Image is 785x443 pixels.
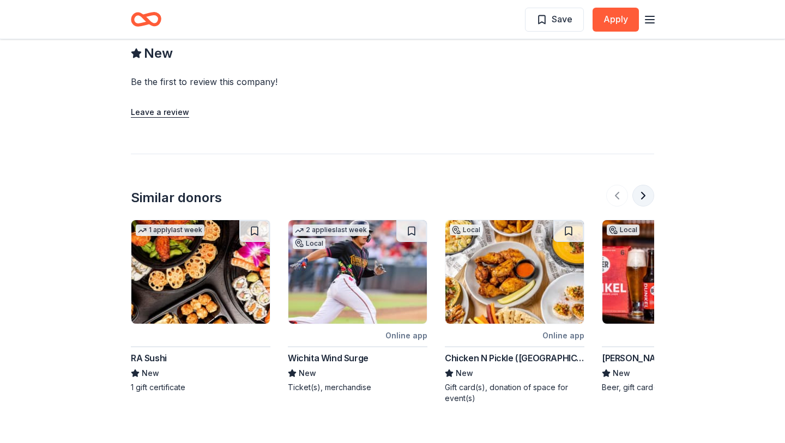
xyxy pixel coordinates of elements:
[131,351,167,365] div: RA Sushi
[593,8,639,32] button: Apply
[456,367,473,380] span: New
[450,224,482,235] div: Local
[613,367,630,380] span: New
[288,220,427,324] img: Image for Wichita Wind Surge
[144,45,173,62] span: New
[299,367,316,380] span: New
[131,189,222,207] div: Similar donors
[602,382,741,393] div: Beer, gift card(s), merchandise
[607,224,639,235] div: Local
[131,220,270,393] a: Image for RA Sushi1 applylast weekRA SushiNew1 gift certificate
[445,382,584,404] div: Gift card(s), donation of space for event(s)
[288,220,427,393] a: Image for Wichita Wind Surge2 applieslast weekLocalOnline appWichita Wind SurgeNewTicket(s), merc...
[131,75,410,88] div: Be the first to review this company!
[542,329,584,342] div: Online app
[142,367,159,380] span: New
[288,351,369,365] div: Wichita Wind Surge
[293,224,369,236] div: 2 applies last week
[445,220,584,324] img: Image for Chicken N Pickle (Overland Park)
[602,220,741,324] img: Image for KC Bier Co.
[293,238,325,249] div: Local
[445,351,584,365] div: Chicken N Pickle ([GEOGRAPHIC_DATA])
[288,382,427,393] div: Ticket(s), merchandise
[131,220,270,324] img: Image for RA Sushi
[136,224,204,236] div: 1 apply last week
[552,12,572,26] span: Save
[131,7,161,32] a: Home
[525,8,584,32] button: Save
[385,329,427,342] div: Online app
[602,351,686,365] div: [PERSON_NAME] Co.
[131,382,270,393] div: 1 gift certificate
[602,220,741,393] a: Image for KC Bier Co.LocalOnline app[PERSON_NAME] Co.NewBeer, gift card(s), merchandise
[131,106,189,119] button: Leave a review
[445,220,584,404] a: Image for Chicken N Pickle (Overland Park)LocalOnline appChicken N Pickle ([GEOGRAPHIC_DATA])NewG...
